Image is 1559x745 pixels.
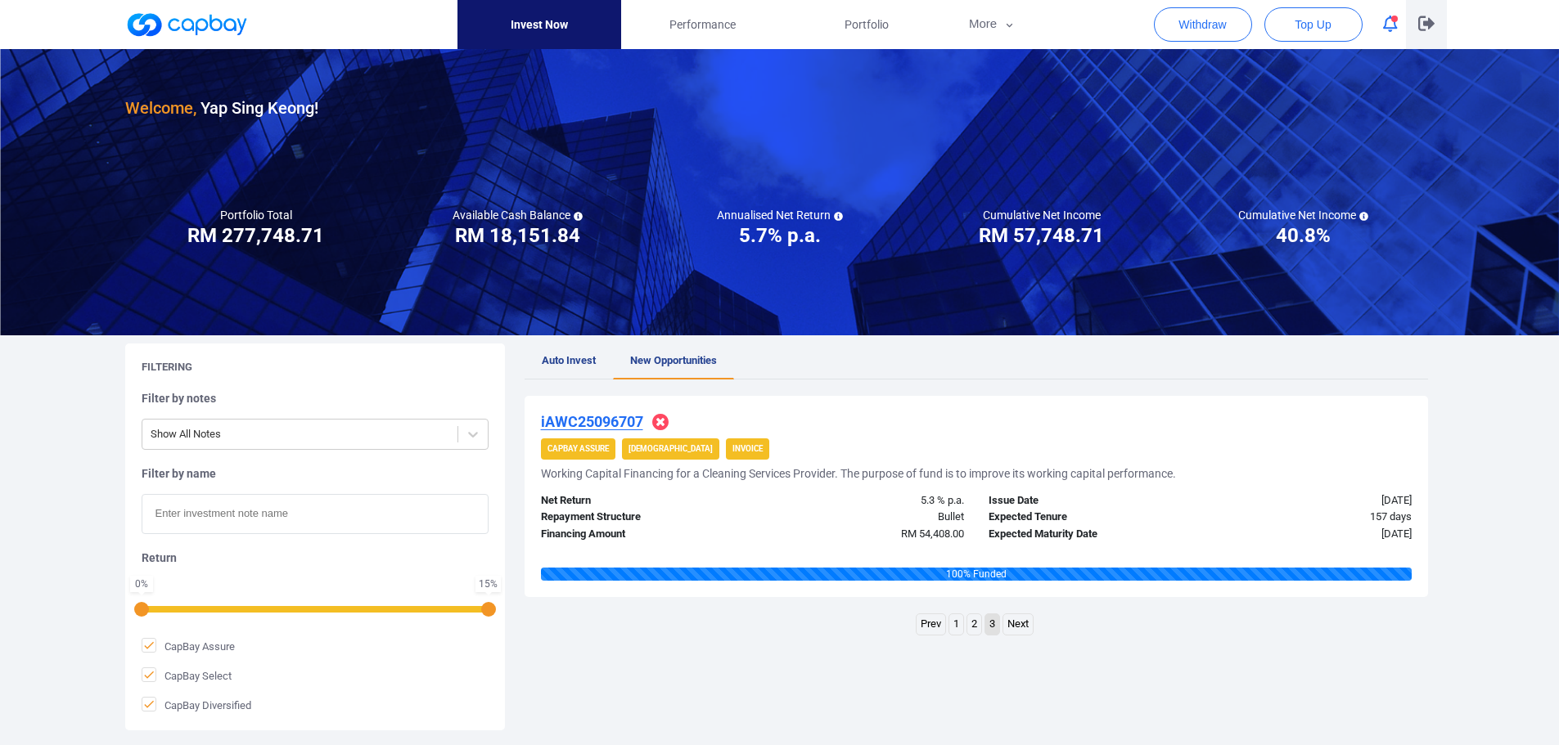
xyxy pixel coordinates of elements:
[976,492,1201,509] div: Issue Date
[717,208,843,222] h5: Annualised Net Return
[985,614,999,635] a: Page 3 is your current page
[142,391,489,406] h5: Filter by notes
[845,16,889,34] span: Portfolio
[529,526,753,543] div: Financing Amount
[1003,614,1033,635] a: Next page
[1238,208,1368,222] h5: Cumulative Net Income
[220,208,292,222] h5: Portfolio Total
[541,413,643,430] u: iAWC25096707
[1295,16,1331,33] span: Top Up
[142,638,235,654] span: CapBay Assure
[529,492,753,509] div: Net Return
[541,568,1412,581] div: 100 % Funded
[142,697,251,713] span: CapBay Diversified
[979,222,1104,249] h3: RM 57,748.71
[752,492,976,509] div: 5.3 % p.a.
[479,579,498,589] div: 15 %
[142,360,192,375] h5: Filtering
[187,222,324,249] h3: RM 277,748.71
[901,527,964,540] span: RM 54,408.00
[949,614,963,635] a: Page 1
[1200,509,1424,526] div: 157 days
[1276,222,1331,249] h3: 40.8%
[142,466,489,481] h5: Filter by name
[142,494,489,534] input: Enter investment note name
[1154,7,1252,42] button: Withdraw
[669,16,736,34] span: Performance
[739,222,821,249] h3: 5.7% p.a.
[1264,7,1363,42] button: Top Up
[983,208,1101,222] h5: Cumulative Net Income
[529,509,753,526] div: Repayment Structure
[629,444,713,453] strong: [DEMOGRAPHIC_DATA]
[1200,492,1424,509] div: [DATE]
[732,444,763,453] strong: Invoice
[630,354,717,366] span: New Opportunities
[133,579,150,589] div: 0 %
[541,466,1176,481] h5: Working Capital Financing for a Cleaning Services Provider. The purpose of fund is to improve its...
[752,509,976,526] div: Bullet
[125,98,196,118] span: Welcome,
[1200,526,1424,543] div: [DATE]
[142,667,232,684] span: CapBay Select
[976,526,1201,543] div: Expected Maturity Date
[547,444,609,453] strong: CapBay Assure
[453,208,583,222] h5: Available Cash Balance
[976,509,1201,526] div: Expected Tenure
[455,222,580,249] h3: RM 18,151.84
[917,614,945,635] a: Previous page
[542,354,596,366] span: Auto Invest
[967,614,981,635] a: Page 2
[125,95,318,121] h3: Yap Sing Keong !
[142,550,489,565] h5: Return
